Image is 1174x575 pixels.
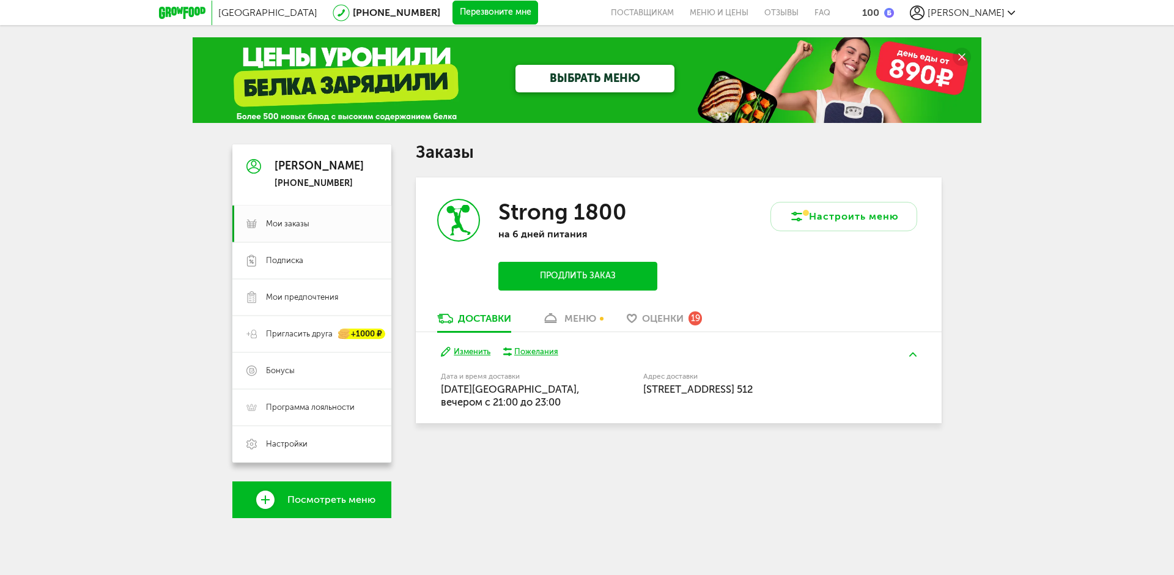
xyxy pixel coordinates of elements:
a: Пригласить друга +1000 ₽ [232,316,391,352]
span: [PERSON_NAME] [928,7,1005,18]
a: Мои заказы [232,206,391,242]
label: Адрес доставки [643,373,871,380]
img: arrow-up-green.5eb5f82.svg [909,352,917,357]
span: Подписка [266,255,303,266]
a: меню [536,312,602,332]
span: Программа лояльности [266,402,355,413]
a: Бонусы [232,352,391,389]
div: +1000 ₽ [339,329,385,339]
p: на 6 дней питания [498,228,657,240]
span: Настройки [266,439,308,450]
h3: Strong 1800 [498,199,627,225]
div: [PHONE_NUMBER] [275,178,364,189]
div: 19 [689,311,702,325]
a: Подписка [232,242,391,279]
a: Программа лояльности [232,389,391,426]
span: [STREET_ADDRESS] 512 [643,383,753,395]
div: Доставки [458,313,511,324]
span: [GEOGRAPHIC_DATA] [218,7,317,18]
label: Дата и время доставки [441,373,581,380]
button: Настроить меню [770,202,917,231]
span: Оценки [642,313,684,324]
span: Бонусы [266,365,295,376]
a: [PHONE_NUMBER] [353,7,440,18]
a: Доставки [431,312,517,332]
button: Перезвоните мне [452,1,538,25]
div: меню [564,313,596,324]
span: Посмотреть меню [287,494,375,505]
button: Пожелания [503,346,558,357]
span: Мои заказы [266,218,309,229]
div: 100 [862,7,879,18]
div: Пожелания [514,346,558,357]
h1: Заказы [416,144,942,160]
span: Мои предпочтения [266,292,338,303]
a: Настройки [232,426,391,462]
div: [PERSON_NAME] [275,160,364,172]
a: Мои предпочтения [232,279,391,316]
a: ВЫБРАТЬ МЕНЮ [515,65,674,92]
button: Изменить [441,346,490,358]
span: Пригласить друга [266,328,333,339]
a: Оценки 19 [621,312,708,332]
img: bonus_b.cdccf46.png [884,8,894,18]
button: Продлить заказ [498,262,657,291]
a: Посмотреть меню [232,481,391,518]
span: [DATE][GEOGRAPHIC_DATA], вечером c 21:00 до 23:00 [441,383,580,408]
